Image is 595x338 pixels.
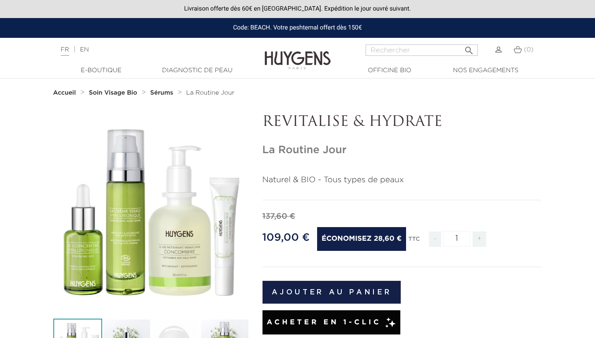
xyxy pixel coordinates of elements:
[186,90,234,96] span: La Routine Jour
[262,144,542,157] h1: La Routine Jour
[89,90,137,96] strong: Soin Visage Bio
[317,227,406,251] span: Économisez 28,60 €
[53,90,76,96] strong: Accueil
[442,66,530,75] a: Nos engagements
[464,43,474,53] i: 
[56,44,241,55] div: |
[150,90,173,96] strong: Sérums
[524,47,533,53] span: (0)
[61,47,69,56] a: FR
[262,281,401,304] button: Ajouter au panier
[346,66,434,75] a: Officine Bio
[53,89,78,96] a: Accueil
[443,231,470,246] input: Quantité
[80,47,89,53] a: EN
[429,231,441,247] span: -
[461,42,477,54] button: 
[262,114,542,131] p: REVITALISE & HYDRATE
[262,232,310,243] span: 109,00 €
[366,44,478,56] input: Rechercher
[186,89,234,96] a: La Routine Jour
[473,231,487,247] span: +
[262,213,296,220] span: 137,60 €
[408,230,420,253] div: TTC
[89,89,140,96] a: Soin Visage Bio
[265,37,331,71] img: Huygens
[262,174,542,186] p: Naturel & BIO - Tous types de peaux
[57,66,145,75] a: E-Boutique
[150,89,175,96] a: Sérums
[153,66,241,75] a: Diagnostic de peau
